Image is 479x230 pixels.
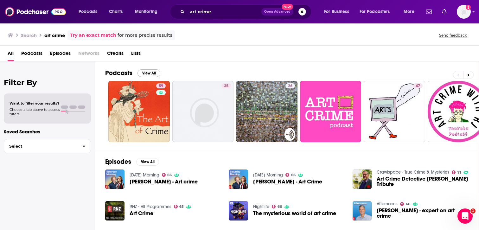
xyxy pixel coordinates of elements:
span: for more precise results [118,32,172,39]
a: Try an exact match [70,32,116,39]
a: RNZ - All Programmes [130,204,171,209]
span: Choose a tab above to access filters. [10,107,60,116]
img: The mysterious world of art crime [229,201,248,220]
p: Saved Searches [4,129,91,135]
button: View All [136,158,159,166]
span: Art Crime Detective [PERSON_NAME] Tribute [377,176,469,187]
a: Afternoons [377,201,398,207]
a: 66 [285,173,296,177]
a: Arthur Tompkins - Art Crime [253,179,322,184]
button: open menu [131,7,166,17]
a: PodcastsView All [105,69,160,77]
span: [PERSON_NAME] - expert on art crime [377,208,469,219]
a: Art Crime [130,211,153,216]
a: 65 [174,205,184,208]
img: Podchaser - Follow, Share and Rate Podcasts [5,6,66,18]
button: Send feedback [437,33,469,38]
img: Arthur Tompkins - Art crime [105,169,125,189]
button: open menu [320,7,357,17]
a: 59 [156,83,166,88]
span: 1 [470,208,476,214]
a: 66 [162,173,172,177]
a: Penelope Jackson - expert on art crime [377,208,469,219]
a: Crawlspace - True Crime & Mysteries [377,169,449,175]
button: View All [137,69,160,77]
input: Search podcasts, credits, & more... [187,7,261,17]
a: 66 [272,205,282,208]
a: The mysterious world of art crime [253,211,336,216]
span: [PERSON_NAME] - Art Crime [253,179,322,184]
a: Show notifications dropdown [439,6,449,17]
a: 26 [236,81,297,142]
span: For Business [324,7,349,16]
a: 47 [413,83,423,88]
a: Art Crime Detective Charley Hill Tribute [377,176,469,187]
span: Want to filter your results? [10,101,60,105]
iframe: Intercom live chat [457,208,473,224]
a: Saturday Morning [253,172,283,178]
a: Episodes [50,48,71,61]
h2: Filter By [4,78,91,87]
button: open menu [355,7,399,17]
button: Show profile menu [457,5,471,19]
svg: Add a profile image [466,5,471,10]
span: 26 [288,83,292,89]
span: 71 [457,171,461,174]
span: Charts [109,7,123,16]
a: Arthur Tompkins - Art crime [130,179,198,184]
a: Nightlife [253,204,269,209]
span: 66 [291,174,296,176]
span: Select [4,144,77,148]
button: open menu [399,7,422,17]
span: 66 [167,174,172,176]
a: Podcasts [21,48,42,61]
button: Open AdvancedNew [261,8,293,16]
span: Networks [78,48,99,61]
img: Arthur Tompkins - Art Crime [229,169,248,189]
span: New [282,4,293,10]
span: 66 [406,203,410,206]
span: 47 [416,83,420,89]
a: 66 [400,202,410,206]
a: Saturday Morning [130,172,159,178]
span: Monitoring [135,7,157,16]
a: Lists [131,48,141,61]
img: Art Crime [105,201,125,220]
h2: Podcasts [105,69,132,77]
span: For Podcasters [360,7,390,16]
span: 35 [224,83,228,89]
span: [PERSON_NAME] - Art crime [130,179,198,184]
h3: Search [21,32,37,38]
span: 59 [159,83,163,89]
span: 66 [278,205,282,208]
img: Penelope Jackson - expert on art crime [353,201,372,220]
a: All [8,48,14,61]
a: 26 [285,83,295,88]
span: More [404,7,414,16]
button: Select [4,139,91,153]
span: Open Advanced [264,10,291,13]
a: 47 [364,81,425,142]
span: 65 [179,205,184,208]
a: EpisodesView All [105,158,159,166]
a: 35 [221,83,231,88]
button: open menu [74,7,105,17]
a: 59 [108,81,170,142]
img: Art Crime Detective Charley Hill Tribute [353,169,372,189]
div: Search podcasts, credits, & more... [176,4,317,19]
a: Credits [107,48,124,61]
span: Logged in as lkingsley [457,5,471,19]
